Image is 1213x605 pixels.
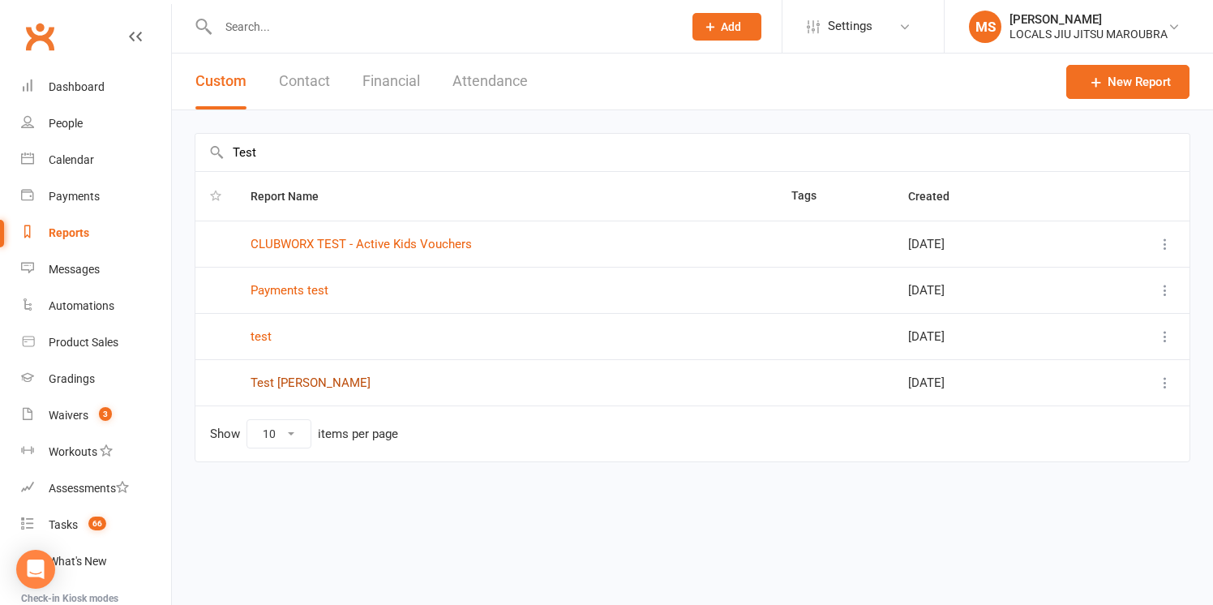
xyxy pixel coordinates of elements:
div: Dashboard [49,80,105,93]
a: New Report [1066,65,1189,99]
span: Created [908,190,967,203]
a: Payments test [251,283,328,298]
button: Add [692,13,761,41]
td: [DATE] [894,313,1084,359]
a: CLUBWORX TEST - Active Kids Vouchers [251,237,472,251]
a: Dashboard [21,69,171,105]
input: Search... [213,15,671,38]
a: Reports [21,215,171,251]
a: Automations [21,288,171,324]
div: Workouts [49,445,97,458]
td: [DATE] [894,221,1084,267]
button: Report Name [251,187,336,206]
span: 66 [88,517,106,530]
a: Product Sales [21,324,171,361]
a: Gradings [21,361,171,397]
div: What's New [49,555,107,568]
span: Settings [828,8,872,45]
div: Tasks [49,518,78,531]
a: test [251,329,272,344]
div: Reports [49,226,89,239]
div: Messages [49,263,100,276]
div: Payments [49,190,100,203]
td: [DATE] [894,267,1084,313]
a: Workouts [21,434,171,470]
div: LOCALS JIU JITSU MAROUBRA [1009,27,1168,41]
a: People [21,105,171,142]
button: Contact [279,54,330,109]
a: What's New [21,543,171,580]
div: Gradings [49,372,95,385]
a: Assessments [21,470,171,507]
div: Open Intercom Messenger [16,550,55,589]
input: Search by name [195,134,1189,171]
button: Financial [362,54,420,109]
td: [DATE] [894,359,1084,405]
a: Messages [21,251,171,288]
th: Tags [777,172,894,221]
span: 3 [99,407,112,421]
div: Product Sales [49,336,118,349]
div: items per page [318,427,398,441]
a: Waivers 3 [21,397,171,434]
div: Show [210,419,398,448]
span: Report Name [251,190,336,203]
a: Test [PERSON_NAME] [251,375,371,390]
div: [PERSON_NAME] [1009,12,1168,27]
button: Created [908,187,967,206]
div: Assessments [49,482,129,495]
button: Custom [195,54,246,109]
div: Calendar [49,153,94,166]
div: Automations [49,299,114,312]
a: Payments [21,178,171,215]
div: People [49,117,83,130]
button: Attendance [452,54,528,109]
a: Calendar [21,142,171,178]
span: Add [721,20,741,33]
div: Waivers [49,409,88,422]
a: Tasks 66 [21,507,171,543]
div: MS [969,11,1001,43]
a: Clubworx [19,16,60,57]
